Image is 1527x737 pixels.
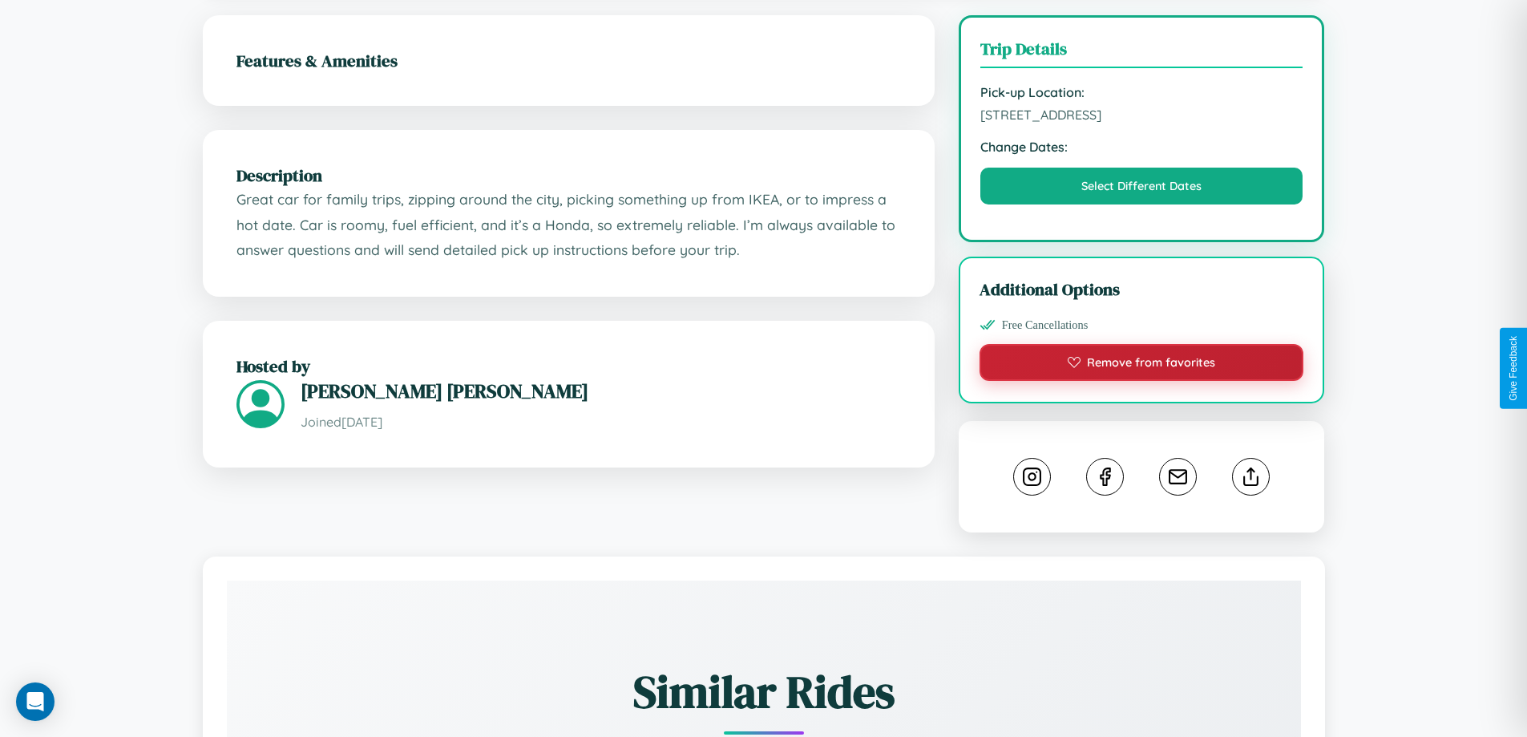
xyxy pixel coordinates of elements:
[1002,318,1089,332] span: Free Cancellations
[301,411,901,434] p: Joined [DATE]
[980,139,1303,155] strong: Change Dates:
[980,344,1304,381] button: Remove from favorites
[283,661,1245,723] h2: Similar Rides
[980,107,1303,123] span: [STREET_ADDRESS]
[16,682,55,721] div: Open Intercom Messenger
[980,37,1303,68] h3: Trip Details
[980,277,1304,301] h3: Additional Options
[236,49,901,72] h2: Features & Amenities
[236,164,901,187] h2: Description
[301,378,901,404] h3: [PERSON_NAME] [PERSON_NAME]
[236,187,901,263] p: Great car for family trips, zipping around the city, picking something up from IKEA, or to impres...
[980,84,1303,100] strong: Pick-up Location:
[1508,336,1519,401] div: Give Feedback
[980,168,1303,204] button: Select Different Dates
[236,354,901,378] h2: Hosted by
